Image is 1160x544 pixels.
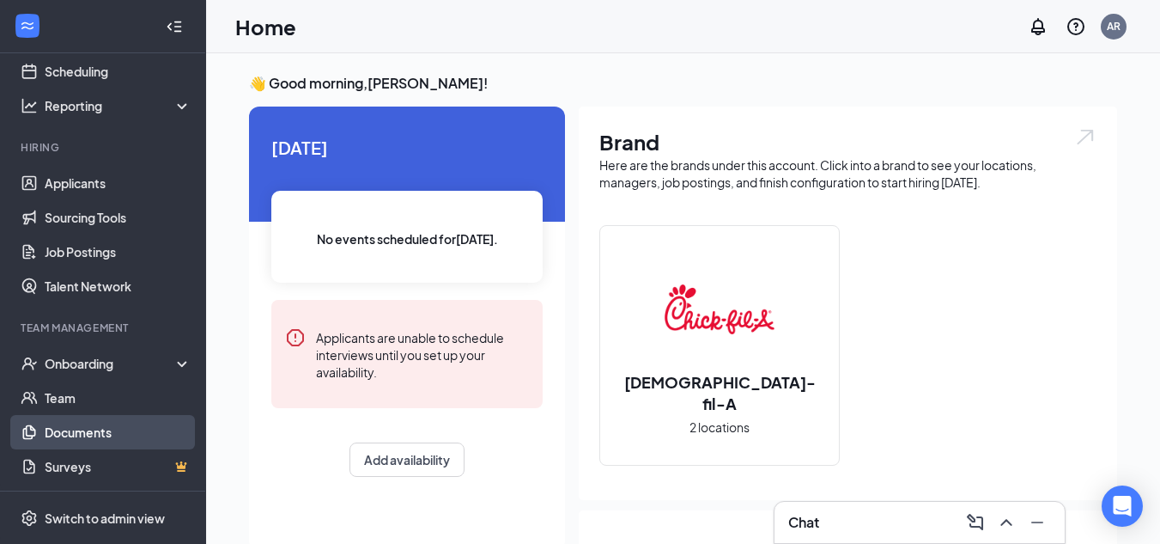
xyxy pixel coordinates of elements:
[600,371,839,414] h2: [DEMOGRAPHIC_DATA]-fil-A
[962,509,989,536] button: ComposeMessage
[21,97,38,114] svg: Analysis
[21,510,38,527] svg: Settings
[285,327,306,348] svg: Error
[599,127,1096,156] h1: Brand
[166,18,183,35] svg: Collapse
[21,140,188,155] div: Hiring
[1023,509,1051,536] button: Minimize
[235,12,296,41] h1: Home
[1102,486,1143,527] div: Open Intercom Messenger
[45,166,191,200] a: Applicants
[21,321,188,335] div: Team Management
[317,229,498,248] span: No events scheduled for [DATE] .
[19,17,36,34] svg: WorkstreamLogo
[993,509,1020,536] button: ChevronUp
[45,510,165,527] div: Switch to admin view
[45,97,192,114] div: Reporting
[1028,16,1048,37] svg: Notifications
[45,449,191,484] a: SurveysCrown
[45,54,191,89] a: Scheduling
[965,512,986,533] svg: ComposeMessage
[45,381,191,415] a: Team
[689,418,750,437] span: 2 locations
[665,254,774,364] img: Chick-fil-A
[599,156,1096,191] div: Here are the brands under this account. Click into a brand to see your locations, managers, job p...
[21,355,38,372] svg: UserCheck
[45,415,191,449] a: Documents
[1107,19,1121,34] div: AR
[45,269,191,303] a: Talent Network
[45,355,177,372] div: Onboarding
[1074,127,1096,147] img: open.6027fd2a22e1237b5b06.svg
[249,74,1117,93] h3: 👋 Good morning, [PERSON_NAME] !
[271,134,543,161] span: [DATE]
[788,513,819,532] h3: Chat
[1066,16,1086,37] svg: QuestionInfo
[1027,512,1048,533] svg: Minimize
[45,235,191,269] a: Job Postings
[316,327,529,381] div: Applicants are unable to schedule interviews until you set up your availability.
[45,200,191,235] a: Sourcing Tools
[996,512,1017,533] svg: ChevronUp
[349,443,465,477] button: Add availability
